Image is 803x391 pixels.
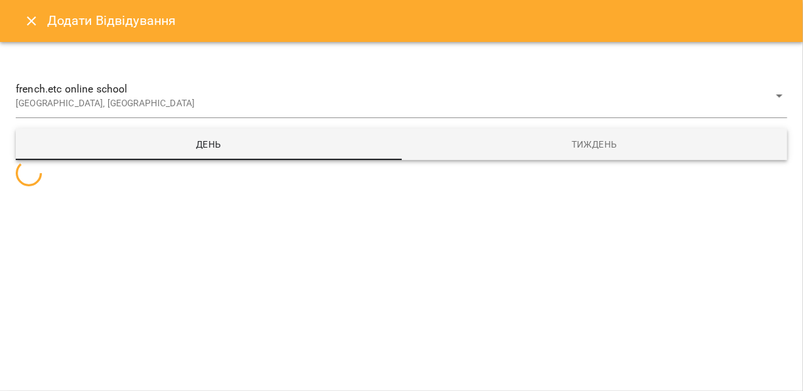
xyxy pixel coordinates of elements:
span: french.etc online school [16,81,772,97]
h6: Додати Відвідування [47,10,176,31]
p: [GEOGRAPHIC_DATA], [GEOGRAPHIC_DATA] [16,97,772,110]
span: День [24,136,394,152]
span: Тиждень [410,136,780,152]
div: french.etc online school[GEOGRAPHIC_DATA], [GEOGRAPHIC_DATA] [16,73,787,118]
button: Close [16,5,47,37]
